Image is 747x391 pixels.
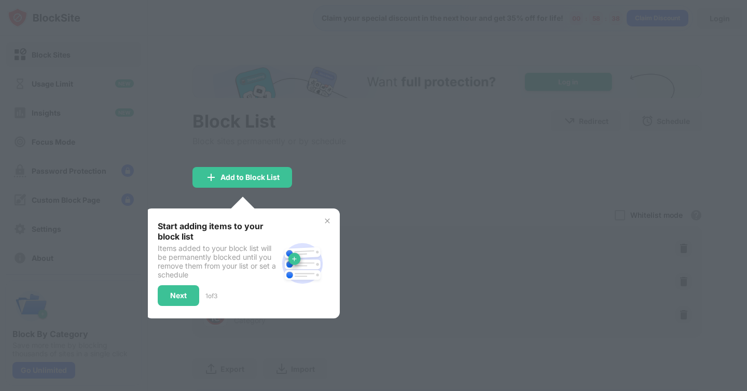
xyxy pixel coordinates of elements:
[220,173,280,181] div: Add to Block List
[205,292,217,300] div: 1 of 3
[278,239,327,288] img: block-site.svg
[323,217,331,225] img: x-button.svg
[158,221,278,242] div: Start adding items to your block list
[158,244,278,279] div: Items added to your block list will be permanently blocked until you remove them from your list o...
[170,291,187,300] div: Next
